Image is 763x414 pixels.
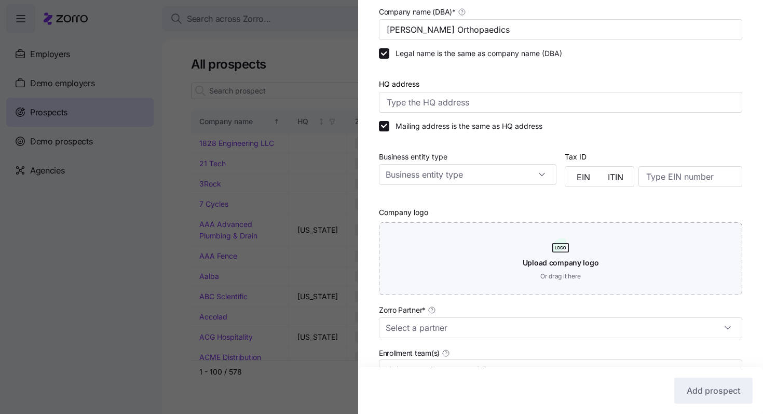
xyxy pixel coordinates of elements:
[379,207,428,218] label: Company logo
[565,151,587,163] label: Tax ID
[379,78,419,90] label: HQ address
[387,363,700,377] input: Select enrollment team(s)
[389,121,542,131] label: Mailing address is the same as HQ address
[379,317,742,338] input: Select a partner
[379,305,426,315] span: Zorro Partner *
[379,7,456,17] span: Company name (DBA) *
[379,348,440,358] span: Enrollment team(s)
[687,384,740,397] span: Add prospect
[389,48,562,59] label: Legal name is the same as company name (DBA)
[379,164,556,185] input: Business entity type
[577,173,590,181] span: EIN
[674,378,753,404] button: Add prospect
[379,151,447,163] label: Business entity type
[638,166,742,187] input: Type EIN number
[379,19,742,40] input: Type company name
[608,173,623,181] span: ITIN
[379,92,742,113] input: Type the HQ address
